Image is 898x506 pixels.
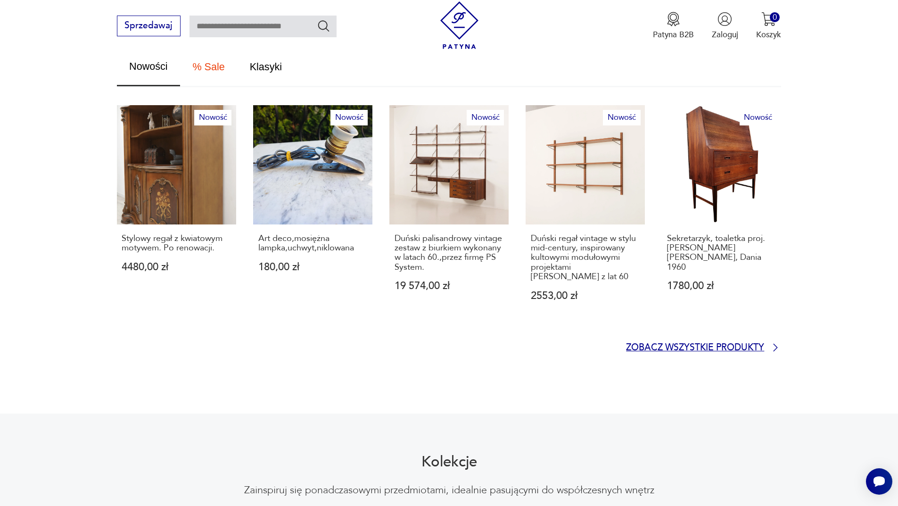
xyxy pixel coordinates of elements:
[250,62,282,72] span: Klasyki
[421,455,477,469] h2: Kolekcje
[389,105,509,323] a: NowośćDuński palisandrowy vintage zestaw z biurkiem wykonany w latach 60.,przez firmę PS System.D...
[526,105,645,323] a: NowośćDuński regał vintage w stylu mid-century, inspirowany kultowymi modułowymi projektami Poula...
[129,61,168,72] span: Nowości
[662,105,781,323] a: NowośćSekretarzyk, toaletka proj. Arne Wahl Iversen, Dania 1960Sekretarzyk, toaletka proj. [PERSO...
[653,29,694,40] p: Patyna B2B
[192,62,224,72] span: % Sale
[756,29,781,40] p: Koszyk
[395,234,504,273] p: Duński palisandrowy vintage zestaw z biurkiem wykonany w latach 60.,przez firmę PS System.
[667,281,776,291] p: 1780,00 zł
[258,234,368,253] p: Art deco,mosiężna lampka,uchwyt,niklowana
[531,291,640,301] p: 2553,00 zł
[712,29,738,40] p: Zaloguj
[653,12,694,40] button: Patyna B2B
[770,12,780,22] div: 0
[626,342,781,353] a: Zobacz wszystkie produkty
[866,468,892,495] iframe: Smartsupp widget button
[667,234,776,273] p: Sekretarzyk, toaletka proj. [PERSON_NAME] [PERSON_NAME], Dania 1960
[531,234,640,282] p: Duński regał vintage w stylu mid-century, inspirowany kultowymi modułowymi projektami [PERSON_NAM...
[712,12,738,40] button: Zaloguj
[666,12,681,26] img: Ikona medalu
[258,262,368,272] p: 180,00 zł
[626,344,764,352] p: Zobacz wszystkie produkty
[122,262,231,272] p: 4480,00 zł
[317,19,330,33] button: Szukaj
[117,16,181,36] button: Sprzedawaj
[761,12,776,26] img: Ikona koszyka
[253,105,372,323] a: NowośćArt deco,mosiężna lampka,uchwyt,niklowanaArt deco,mosiężna lampka,uchwyt,niklowana180,00 zł
[117,23,181,30] a: Sprzedawaj
[244,483,654,497] p: Zainspiruj się ponadczasowymi przedmiotami, idealnie pasującymi do współczesnych wnętrz
[653,12,694,40] a: Ikona medaluPatyna B2B
[117,105,236,323] a: NowośćStylowy regał z kwiatowym motywem. Po renowacji.Stylowy regał z kwiatowym motywem. Po renow...
[756,12,781,40] button: 0Koszyk
[436,1,483,49] img: Patyna - sklep z meblami i dekoracjami vintage
[395,281,504,291] p: 19 574,00 zł
[717,12,732,26] img: Ikonka użytkownika
[122,234,231,253] p: Stylowy regał z kwiatowym motywem. Po renowacji.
